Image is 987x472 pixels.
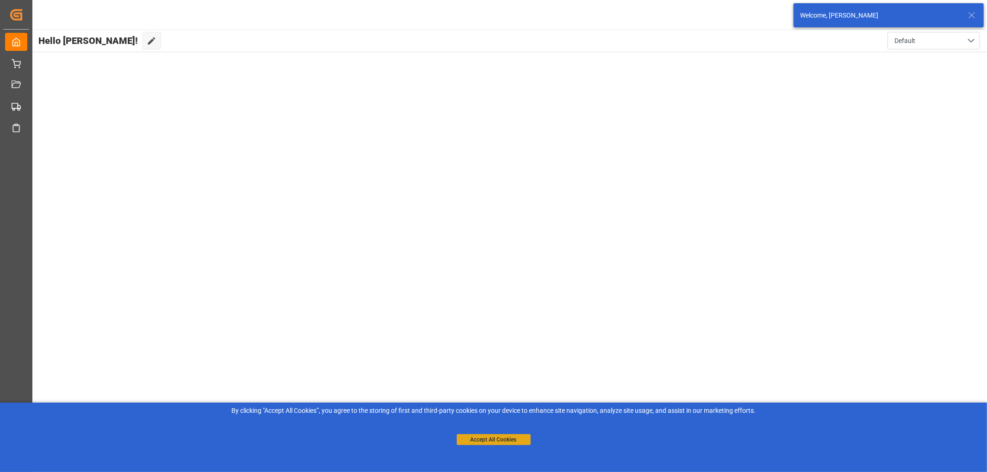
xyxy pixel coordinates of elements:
[38,32,138,49] span: Hello [PERSON_NAME]!
[800,11,959,20] div: Welcome, [PERSON_NAME]
[894,36,915,46] span: Default
[6,406,981,416] div: By clicking "Accept All Cookies”, you agree to the storing of first and third-party cookies on yo...
[888,32,980,49] button: open menu
[457,434,531,445] button: Accept All Cookies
